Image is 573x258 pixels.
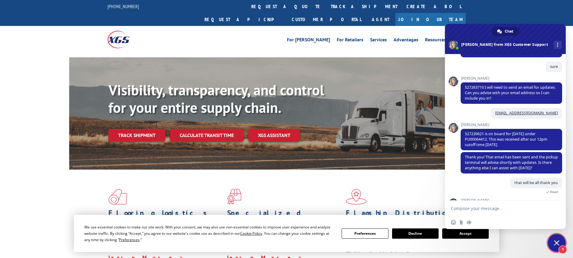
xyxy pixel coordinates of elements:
a: Agent [366,13,395,26]
a: Close chat [548,234,566,252]
a: Customer Portal [287,13,366,26]
h1: Flooring Logistics Solutions [108,209,223,227]
a: Resources [425,37,446,44]
div: We use essential cookies to make our site work. With your consent, we may also use non-essential ... [84,224,334,243]
img: xgs-icon-flagship-distribution-model-red [346,189,367,205]
span: Insert an emoji [451,220,456,225]
a: [PHONE_NUMBER] [108,3,139,9]
h1: Flagship Distribution Model [346,209,460,227]
span: 1 [559,245,567,254]
span: Read [550,190,558,194]
a: Advantages [394,37,418,44]
span: [PERSON_NAME] [461,123,562,127]
img: xgs-icon-focused-on-flooring-red [227,189,241,205]
a: Learn More > [346,247,421,254]
a: Calculate transit time [170,129,243,142]
a: Request a pickup [200,13,287,26]
button: Accept [442,228,489,239]
textarea: Compose your message... [451,201,548,216]
button: Decline [392,228,439,239]
img: xgs-icon-total-supply-chain-intelligence-red [108,189,127,205]
span: Audio message [467,220,472,225]
a: Join Our Team [395,13,466,26]
span: Cookie Policy [240,231,262,236]
a: For [PERSON_NAME] [287,37,330,44]
div: Cookie Consent Prompt [74,215,499,252]
span: [PERSON_NAME] [461,76,562,81]
b: Visibility, transparency, and control for your entire supply chain. [108,81,324,117]
button: Preferences [342,228,388,239]
span: Preferences [119,237,140,242]
a: For Retailers [337,37,363,44]
a: Track shipment [108,129,165,142]
span: Chat [505,27,513,36]
span: Thank you! That email has been sent and the pickup terminal will advise shortly with updates. Is ... [465,154,558,170]
a: Chat [492,27,519,36]
span: 527239621 is on board for [DATE] under PU00064412. This was received after our 12pm cutoff time [... [465,131,547,147]
span: Send a file [459,220,464,225]
span: sure [550,64,558,69]
span: that will be all thank you [514,180,558,185]
a: Services [370,37,387,44]
span: [PERSON_NAME] [461,198,562,202]
h1: Specialized Freight Experts [227,209,341,227]
a: [EMAIL_ADDRESS][DOMAIN_NAME] [495,110,558,116]
span: 527263710 I will need to send an email for updates. Can you advise with your email address so I c... [465,85,556,101]
a: XGS ASSISTANT [248,129,300,142]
